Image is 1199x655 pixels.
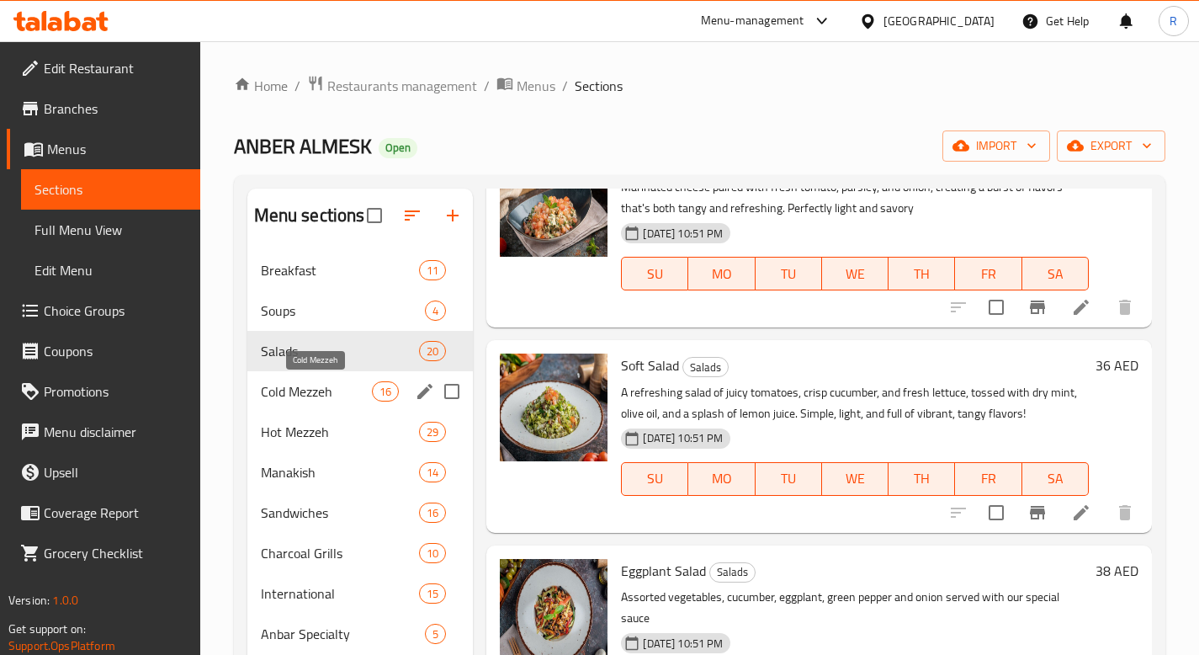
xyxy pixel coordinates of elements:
button: SU [621,257,688,290]
div: items [372,381,399,402]
div: Salads [682,357,729,377]
span: Coverage Report [44,503,187,523]
a: Upsell [7,452,200,493]
div: Anbar Specialty5 [247,614,474,654]
button: FR [955,462,1021,496]
span: Soft Salad [621,353,679,378]
div: items [419,260,446,280]
span: FR [962,466,1015,491]
div: International15 [247,573,474,614]
a: Branches [7,88,200,129]
div: International [261,583,420,604]
span: Breakfast [261,260,420,280]
a: Edit menu item [1071,503,1091,523]
div: Soups4 [247,290,474,331]
button: TH [889,462,955,496]
span: Upsell [44,462,187,482]
span: Version: [8,589,50,611]
button: SA [1022,462,1089,496]
span: Menus [47,139,187,159]
button: export [1057,130,1165,162]
span: Full Menu View [34,220,187,240]
div: items [419,341,446,361]
span: Open [379,141,417,155]
a: Menus [496,75,555,97]
div: Cold Mezzeh16edit [247,371,474,412]
span: 5 [426,626,445,642]
span: WE [829,262,882,286]
button: MO [688,462,755,496]
button: WE [822,257,889,290]
span: Edit Menu [34,260,187,280]
span: TH [895,466,948,491]
a: Coupons [7,331,200,371]
button: Add section [432,195,473,236]
span: 20 [420,343,445,359]
span: Sort sections [392,195,432,236]
span: Select to update [979,495,1014,530]
span: SU [629,262,682,286]
nav: breadcrumb [234,75,1165,97]
button: FR [955,257,1021,290]
div: items [419,462,446,482]
span: Sections [34,179,187,200]
div: Hot Mezzeh [261,422,420,442]
div: items [419,503,446,523]
span: Soups [261,301,426,321]
span: Manakish [261,462,420,482]
span: TU [762,466,815,491]
span: Select all sections [357,198,392,233]
div: items [419,422,446,442]
span: Sandwiches [261,503,420,523]
div: Sandwiches16 [247,493,474,533]
span: R [1170,12,1177,30]
a: Grocery Checklist [7,533,200,573]
button: MO [688,257,755,290]
div: items [425,624,446,644]
button: Branch-specific-item [1017,287,1058,327]
a: Full Menu View [21,210,200,250]
button: delete [1105,493,1145,533]
span: SA [1029,466,1082,491]
button: import [942,130,1050,162]
img: Soft Salad [500,354,607,461]
h6: 38 AED [1096,559,1138,583]
span: SA [1029,262,1082,286]
span: MO [695,466,748,491]
a: Sections [21,169,200,210]
div: items [425,301,446,321]
span: Eggplant Salad [621,558,706,583]
button: SA [1022,257,1089,290]
p: Assorted vegetables, cucumber, eggplant, green pepper and onion served with our special sauce [621,587,1089,629]
span: Restaurants management [327,76,477,96]
span: TH [895,262,948,286]
button: edit [412,379,438,404]
span: export [1070,136,1152,157]
div: items [419,543,446,563]
a: Promotions [7,371,200,412]
span: 10 [420,546,445,562]
a: Restaurants management [307,75,477,97]
p: A refreshing salad of juicy tomatoes, crisp cucumber, and fresh lettuce, tossed with dry mint, ol... [621,382,1089,424]
span: 15 [420,586,445,602]
div: Hot Mezzeh29 [247,412,474,452]
span: Sections [575,76,623,96]
div: Open [379,138,417,158]
span: FR [962,262,1015,286]
a: Edit Restaurant [7,48,200,88]
div: Breakfast11 [247,250,474,290]
div: Manakish14 [247,452,474,493]
span: Anbar Specialty [261,624,426,644]
a: Home [234,76,288,96]
span: Menus [517,76,555,96]
div: Salads20 [247,331,474,371]
a: Coverage Report [7,493,200,533]
div: Salads [709,562,756,583]
span: ANBER ALMESK [234,127,372,165]
h2: Menu sections [254,203,365,228]
div: Salads [261,341,420,361]
div: Menu-management [701,11,804,31]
